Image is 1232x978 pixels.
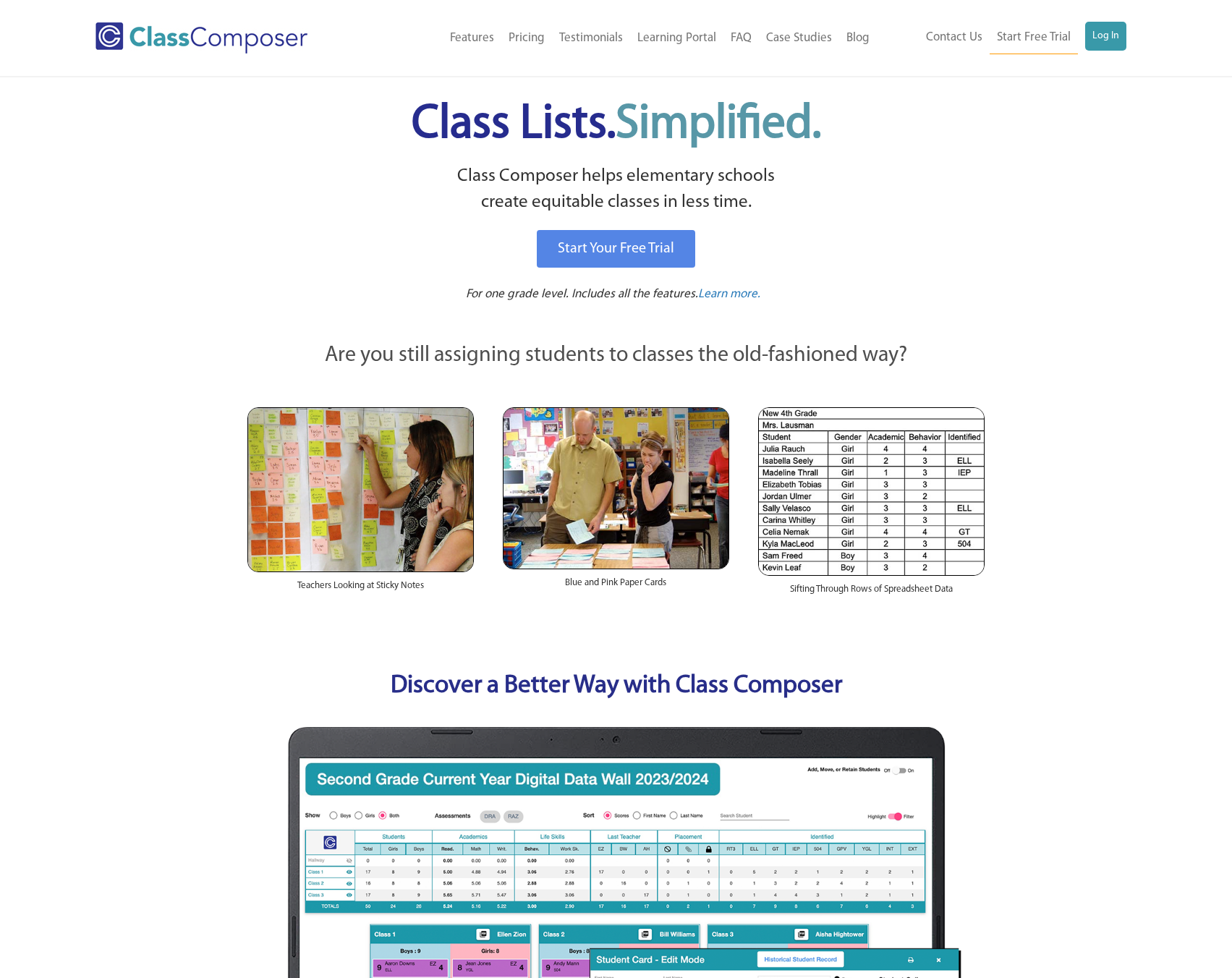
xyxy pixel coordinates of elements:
[95,22,307,54] img: Class Composer
[245,163,987,216] p: Class Composer helps elementary schools create equitable classes in less time.
[247,340,985,372] p: Are you still assigning students to classes the old-fashioned way?
[503,407,729,569] img: Blue and Pink Paper Cards
[552,22,630,54] a: Testimonials
[839,22,877,54] a: Blog
[503,569,729,604] div: Blue and Pink Paper Cards
[877,22,1126,54] nav: Header Menu
[698,288,760,300] span: Learn more.
[1085,22,1126,51] a: Log In
[990,22,1078,54] a: Start Free Trial
[537,230,695,268] a: Start Your Free Trial
[558,242,674,256] span: Start Your Free Trial
[723,22,759,54] a: FAQ
[758,407,985,576] img: Spreadsheets
[698,286,760,304] a: Learn more.
[758,576,985,611] div: Sifting Through Rows of Spreadsheet Data
[501,22,552,54] a: Pricing
[616,101,821,148] span: Simplified.
[247,572,474,607] div: Teachers Looking at Sticky Notes
[466,288,698,300] span: For one grade level. Includes all the features.
[247,407,474,572] img: Teachers Looking at Sticky Notes
[233,668,1000,705] p: Discover a Better Way with Class Composer
[412,101,821,148] span: Class Lists.
[443,22,501,54] a: Features
[630,22,723,54] a: Learning Portal
[759,22,839,54] a: Case Studies
[919,22,990,54] a: Contact Us
[367,22,877,54] nav: Header Menu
